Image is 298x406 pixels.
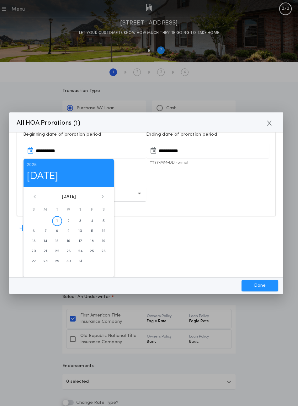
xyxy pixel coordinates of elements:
time: 19 [102,239,105,244]
time: 13 [32,239,35,244]
time: 15 [55,239,59,244]
time: 22 [55,249,59,254]
button: 20 [29,246,39,256]
time: 31 [79,259,82,264]
button: 21 [40,246,51,256]
time: 1 [56,219,58,224]
time: 14 [44,239,47,244]
div: T [75,206,86,214]
button: [DATE] [62,193,76,200]
time: 18 [90,239,94,244]
h1: [DATE] [27,168,111,184]
time: 17 [79,239,82,244]
div: W [63,206,74,214]
button: 10 [75,226,85,236]
time: 21 [44,249,47,254]
time: 2 [67,219,70,224]
time: 10 [78,229,82,234]
div: M [40,206,51,214]
p: Ending date of proration period [146,132,269,138]
button: 24 [75,246,85,256]
button: 29 [52,256,62,266]
button: 17 [75,236,85,246]
button: 28 [40,256,51,266]
button: 22 [52,246,62,256]
button: 6 [29,226,39,236]
time: 9 [67,229,70,234]
p: All HOA Prorations ( ) [17,118,81,128]
button: 23 [64,246,74,256]
div: S [28,206,40,214]
button: 19 [98,236,109,246]
button: 16 [64,236,74,246]
time: 27 [32,259,36,264]
button: 2 [64,216,74,226]
div: F [86,206,98,214]
p: YYYY-MM-DD Format [146,160,269,165]
button: 9 [64,226,74,236]
div: S [98,206,109,214]
time: 28 [43,259,48,264]
time: 4 [91,219,93,224]
time: 8 [56,229,58,234]
time: 6 [33,229,35,234]
button: 1 [52,216,62,226]
button: 26 [98,246,109,256]
p: 2025 [27,162,111,168]
time: 12 [102,229,105,234]
button: 27 [29,256,39,266]
button: 31 [75,256,85,266]
time: 7 [45,229,46,234]
time: 30 [67,259,71,264]
button: 12 [98,226,109,236]
button: Done [242,280,278,291]
time: 11 [91,229,93,234]
p: Beginning date of proration period [23,132,146,138]
time: 20 [31,249,36,254]
time: 23 [67,249,71,254]
time: 24 [78,249,82,254]
time: 5 [103,219,105,224]
button: 25 [87,246,97,256]
button: 11 [87,226,97,236]
button: 30 [64,256,74,266]
time: 26 [101,249,106,254]
button: 3 [75,216,85,226]
time: 29 [55,259,59,264]
div: T [51,206,63,214]
button: 18 [87,236,97,246]
time: 16 [67,239,70,244]
button: 7 [40,226,51,236]
span: 1 [76,120,78,127]
button: 13 [29,236,39,246]
button: 14 [40,236,51,246]
button: 4 [87,216,97,226]
time: 3 [79,219,81,224]
button: 5 [98,216,109,226]
button: 15 [52,236,62,246]
button: 8 [52,226,62,236]
time: 25 [90,249,94,254]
